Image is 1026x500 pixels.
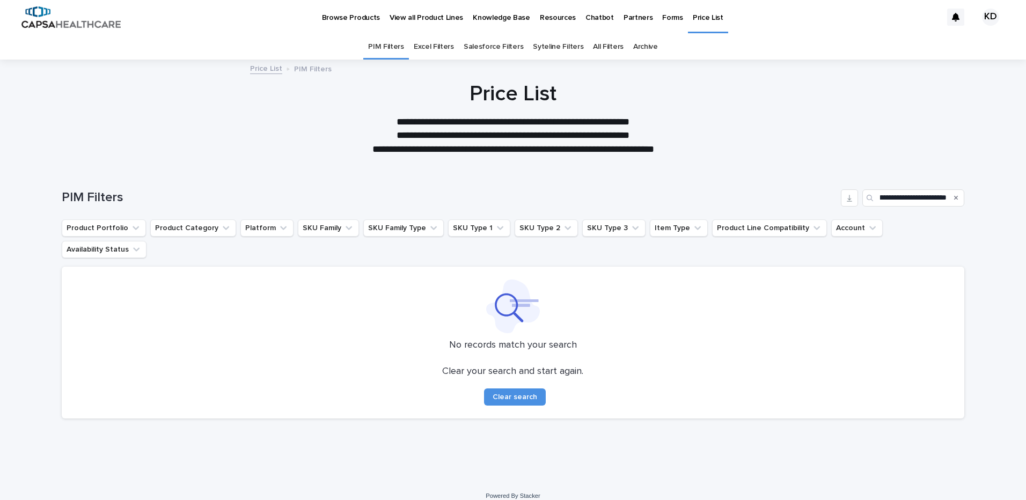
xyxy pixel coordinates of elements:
[650,219,708,237] button: Item Type
[62,241,146,258] button: Availability Status
[712,219,827,237] button: Product Line Compatibility
[414,34,454,60] a: Excel Filters
[493,393,537,401] span: Clear search
[484,388,546,406] button: Clear search
[294,62,332,74] p: PIM Filters
[582,219,646,237] button: SKU Type 3
[442,366,583,378] p: Clear your search and start again.
[464,34,523,60] a: Salesforce Filters
[862,189,964,207] input: Search
[150,219,236,237] button: Product Category
[75,340,952,351] p: No records match your search
[298,219,359,237] button: SKU Family
[533,34,583,60] a: Syteline Filters
[486,492,540,499] a: Powered By Stacker
[831,219,883,237] button: Account
[62,219,146,237] button: Product Portfolio
[633,34,658,60] a: Archive
[593,34,624,60] a: All Filters
[250,62,282,74] a: Price List
[982,9,999,26] div: KD
[240,219,294,237] button: Platform
[21,6,121,28] img: B5p4sRfuTuC72oLToeu7
[448,219,510,237] button: SKU Type 1
[368,34,404,60] a: PIM Filters
[363,219,444,237] button: SKU Family Type
[250,81,776,107] h1: Price List
[62,190,837,205] h1: PIM Filters
[515,219,578,237] button: SKU Type 2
